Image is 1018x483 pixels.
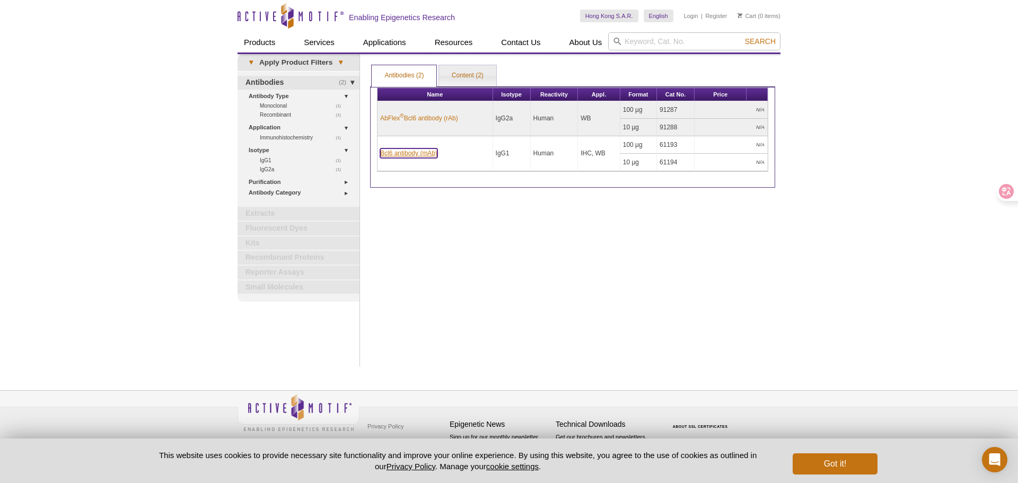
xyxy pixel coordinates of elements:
[673,425,728,428] a: ABOUT SSL CERTIFICATES
[243,58,259,67] span: ▾
[701,10,703,22] li: |
[486,462,539,471] button: cookie settings
[260,156,347,165] a: (1)IgG1
[387,462,435,471] a: Privacy Policy
[450,420,550,429] h4: Epigenetic News
[378,88,493,101] th: Name
[982,447,1007,472] div: Open Intercom Messenger
[531,88,578,101] th: Reactivity
[141,450,775,472] p: This website uses cookies to provide necessary site functionality and improve your online experie...
[339,76,352,90] span: (2)
[365,434,420,450] a: Terms & Conditions
[644,10,673,22] a: English
[450,433,550,469] p: Sign up for our monthly newsletter highlighting recent publications in the field of epigenetics.
[238,32,282,52] a: Products
[249,145,353,156] a: Isotype
[493,136,531,171] td: IgG1
[260,110,347,119] a: (1)Recombinant
[531,101,578,136] td: Human
[357,32,413,52] a: Applications
[657,88,695,101] th: Cat No.
[620,101,657,119] td: 100 µg
[657,101,695,119] td: 91287
[249,187,353,198] a: Antibody Category
[260,101,347,110] a: (1)Monoclonal
[238,266,359,279] a: Reporter Assays
[793,453,877,475] button: Got it!
[260,165,347,174] a: (1)IgG2a
[695,119,768,136] td: N/A
[578,136,620,171] td: IHC, WB
[380,148,437,158] a: Bcl6 antibody (mAb)
[249,177,353,188] a: Purification
[365,418,406,434] a: Privacy Policy
[372,65,436,86] a: Antibodies (2)
[620,154,657,171] td: 10 µg
[738,13,742,18] img: Your Cart
[695,88,747,101] th: Price
[738,10,780,22] li: (0 items)
[684,12,698,20] a: Login
[738,12,756,20] a: Cart
[238,236,359,250] a: Kits
[238,391,359,434] img: Active Motif,
[238,222,359,235] a: Fluorescent Dyes
[556,420,656,429] h4: Technical Downloads
[578,101,620,136] td: WB
[336,101,347,110] span: (1)
[531,136,578,171] td: Human
[349,13,455,22] h2: Enabling Epigenetics Research
[332,58,349,67] span: ▾
[657,154,695,171] td: 61194
[249,91,353,102] a: Antibody Type
[380,113,458,123] a: AbFlex®Bcl6 antibody (rAb)
[620,136,657,154] td: 100 µg
[493,101,531,136] td: IgG2a
[608,32,780,50] input: Keyword, Cat. No.
[238,280,359,294] a: Small Molecules
[336,165,347,174] span: (1)
[238,54,359,71] a: ▾Apply Product Filters▾
[742,37,779,46] button: Search
[260,133,347,142] a: (1)Immunohistochemistry
[556,433,656,460] p: Get our brochures and newsletters, or request them by mail.
[400,113,403,119] sup: ®
[336,110,347,119] span: (1)
[657,119,695,136] td: 91288
[620,119,657,136] td: 10 µg
[580,10,638,22] a: Hong Kong S.A.R.
[695,101,768,119] td: N/A
[238,76,359,90] a: (2)Antibodies
[249,122,353,133] a: Application
[297,32,341,52] a: Services
[662,409,741,433] table: Click to Verify - This site chose Symantec SSL for secure e-commerce and confidential communicati...
[439,65,496,86] a: Content (2)
[428,32,479,52] a: Resources
[238,207,359,221] a: Extracts
[336,133,347,142] span: (1)
[238,251,359,265] a: Recombinant Proteins
[336,156,347,165] span: (1)
[657,136,695,154] td: 61193
[705,12,727,20] a: Register
[493,88,531,101] th: Isotype
[495,32,547,52] a: Contact Us
[695,136,768,154] td: N/A
[620,88,657,101] th: Format
[695,154,768,171] td: N/A
[563,32,609,52] a: About Us
[578,88,620,101] th: Appl.
[745,37,776,46] span: Search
